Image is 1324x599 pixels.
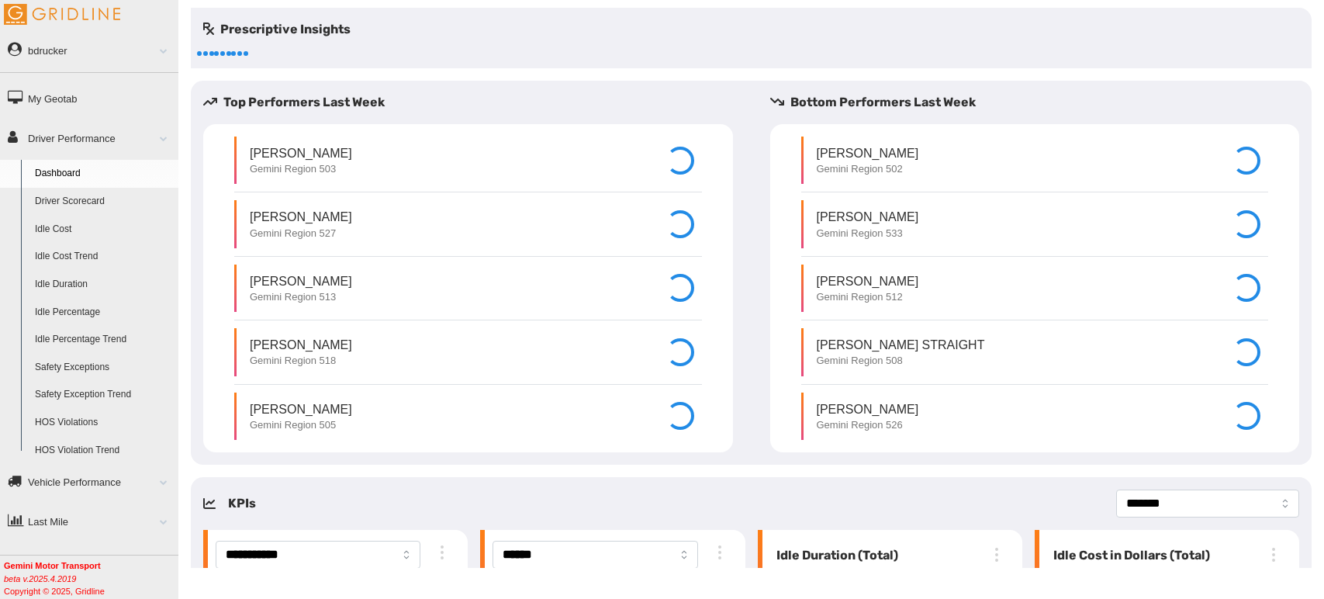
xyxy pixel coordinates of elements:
[770,93,1312,112] h5: Bottom Performers Last Week
[250,227,352,241] p: Gemini Region 527
[203,20,351,39] h5: Prescriptive Insights
[28,409,178,437] a: HOS Violations
[28,216,178,244] a: Idle Cost
[770,546,898,565] h6: Idle Duration (Total)
[28,271,178,299] a: Idle Duration
[250,354,352,368] p: Gemini Region 518
[817,400,919,418] p: [PERSON_NAME]
[28,243,178,271] a: Idle Cost Trend
[250,336,352,354] p: [PERSON_NAME]
[28,299,178,327] a: Idle Percentage
[817,290,919,304] p: Gemini Region 512
[4,574,76,583] i: beta v.2025.4.2019
[4,559,178,597] div: Copyright © 2025, Gridline
[1047,546,1210,565] h6: Idle Cost in Dollars (Total)
[250,418,352,432] p: Gemini Region 505
[28,437,178,465] a: HOS Violation Trend
[817,144,919,162] p: [PERSON_NAME]
[817,208,919,226] p: [PERSON_NAME]
[817,272,919,290] p: [PERSON_NAME]
[250,290,352,304] p: Gemini Region 513
[817,354,985,368] p: Gemini Region 508
[250,144,352,162] p: [PERSON_NAME]
[28,354,178,382] a: Safety Exceptions
[250,272,352,290] p: [PERSON_NAME]
[28,188,178,216] a: Driver Scorecard
[817,418,919,432] p: Gemini Region 526
[4,561,101,570] b: Gemini Motor Transport
[250,400,352,418] p: [PERSON_NAME]
[4,4,120,25] img: Gridline
[28,160,178,188] a: Dashboard
[28,326,178,354] a: Idle Percentage Trend
[28,381,178,409] a: Safety Exception Trend
[817,336,985,354] p: [PERSON_NAME] Straight
[250,162,352,176] p: Gemini Region 503
[228,494,256,513] h5: KPIs
[817,227,919,241] p: Gemini Region 533
[203,93,745,112] h5: Top Performers Last Week
[250,208,352,226] p: [PERSON_NAME]
[817,162,919,176] p: Gemini Region 502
